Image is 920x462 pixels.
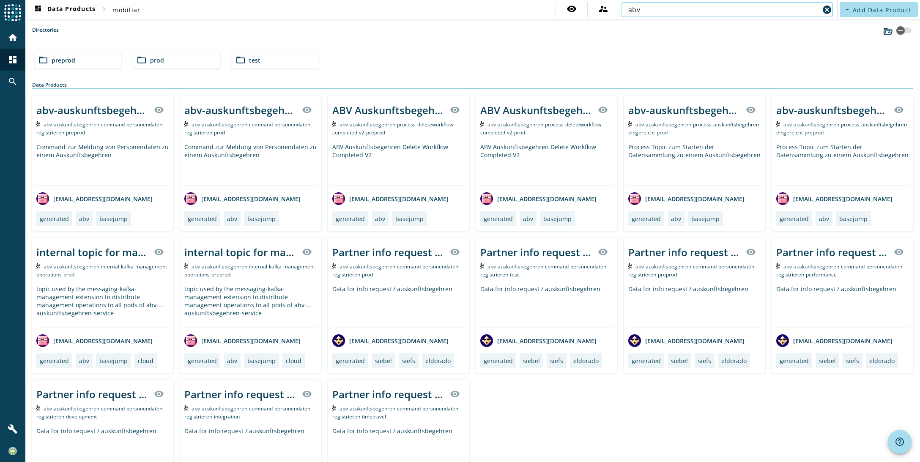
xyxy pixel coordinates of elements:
img: avatar [332,334,345,347]
span: mobiliar [112,6,140,14]
img: avatar [628,334,641,347]
div: siefs [698,357,711,365]
div: generated [632,357,661,365]
div: internal topic for management operations for abv-auskunftsbegehren [184,245,297,259]
div: abv [523,215,533,223]
div: generated [484,357,513,365]
img: Kafka Topic: abv-auskunftsbegehren-command-personendaten-registrieren-test [480,263,484,269]
div: cloud [138,357,153,365]
mat-icon: build [8,424,18,434]
span: Kafka Topic: abv-auskunftsbegehren-command-personendaten-registrieren-test [480,263,608,278]
div: Partner info request / auskunftsbegehren _stage_ [184,387,297,401]
div: generated [40,357,69,365]
mat-icon: help_outline [895,437,905,447]
mat-icon: visibility [450,389,460,399]
img: Kafka Topic: abv-auskunftsbegehren-command-personendaten-registrieren-integration [184,405,188,411]
mat-icon: visibility [598,105,608,115]
div: basejump [99,357,128,365]
span: Kafka Topic: abv-auskunftsbegehren-command-personendaten-registrieren-performance [776,263,904,278]
div: [EMAIL_ADDRESS][DOMAIN_NAME] [628,334,745,347]
div: generated [780,215,809,223]
div: topic used by the messaging-kafka-management extension to distribute management operations to all... [184,285,317,328]
mat-icon: visibility [154,389,164,399]
div: internal topic for management operations for abv-auskunftsbegehren [36,245,149,259]
mat-icon: visibility [302,389,312,399]
div: Data for info request / auskunftsbegehren [332,285,465,328]
div: Command zur Meldung von Personendaten zu einem Auskunftsbegehren [184,143,317,186]
div: Process Topic zum Starten der Datensammlung zu einem Auskunftsbegehren [628,143,761,186]
input: Search (% or * for wildcards) [628,5,819,15]
span: Kafka Topic: abv-auskunftsbegehren-command-personendaten-registrieren-preprod [36,121,164,136]
img: Kafka Topic: abv-auskunftsbegehren-command-personendaten-registrieren-prod [332,263,336,269]
div: basejump [247,357,276,365]
mat-icon: visibility [894,105,904,115]
mat-icon: visibility [567,4,577,14]
img: Kafka Topic: abv-auskunftsbegehren-internal-kafka-management-operations-preprod [184,263,188,269]
div: Partner info request / auskunftsbegehren _stage_ [480,245,593,259]
span: Kafka Topic: abv-auskunftsbegehren-process-auskunftsbegehren-eingereicht-prod [628,121,761,136]
div: topic used by the messaging-kafka-management extension to distribute management operations to all... [36,285,169,328]
img: Kafka Topic: abv-auskunftsbegehren-command-personendaten-registrieren-preprod [628,263,632,269]
img: Kafka Topic: abv-auskunftsbegehren-process-auskunftsbegehren-eingereicht-preprod [776,121,780,127]
img: Kafka Topic: abv-auskunftsbegehren-command-personendaten-registrieren-development [36,405,40,411]
span: Kafka Topic: abv-auskunftsbegehren-internal-kafka-management-operations-preprod [184,263,317,278]
div: basejump [247,215,276,223]
span: Data Products [33,5,96,15]
div: generated [632,215,661,223]
img: avatar [332,192,345,205]
div: ABV Auskunftsbegehren Delete Workflow Completed V2 [332,143,465,186]
div: eldorado [425,357,451,365]
mat-icon: visibility [302,247,312,257]
div: siebel [523,357,540,365]
div: generated [336,357,365,365]
span: Kafka Topic: abv-auskunftsbegehren-command-personendaten-registrieren-integration [184,405,312,420]
mat-icon: visibility [894,247,904,257]
img: Kafka Topic: abv-auskunftsbegehren-process-deleteworkflow-completed-v2-prod [480,121,484,127]
div: [EMAIL_ADDRESS][DOMAIN_NAME] [36,334,153,347]
button: Clear [821,4,833,16]
div: basejump [543,215,572,223]
mat-icon: add [845,7,849,12]
div: abv-auskunftsbegehren-command-personendaten-registrieren-_stage_ [184,103,297,117]
div: basejump [395,215,424,223]
span: Kafka Topic: abv-auskunftsbegehren-command-personendaten-registrieren-prod [184,121,312,136]
img: avatar [480,334,493,347]
div: generated [336,215,365,223]
img: avatar [776,334,789,347]
div: Data for info request / auskunftsbegehren [480,285,613,328]
span: Kafka Topic: abv-auskunftsbegehren-command-personendaten-registrieren-prod [332,263,460,278]
div: siebel [819,357,836,365]
mat-icon: visibility [746,105,756,115]
mat-icon: search [8,77,18,87]
span: Kafka Topic: abv-auskunftsbegehren-command-personendaten-registrieren-preprod [628,263,756,278]
img: avatar [36,334,49,347]
span: Kafka Topic: abv-auskunftsbegehren-process-auskunftsbegehren-eingereicht-preprod [776,121,909,136]
div: [EMAIL_ADDRESS][DOMAIN_NAME] [480,192,597,205]
div: Partner info request / auskunftsbegehren _stage_ [332,387,445,401]
mat-icon: visibility [154,105,164,115]
div: siebel [375,357,392,365]
span: Kafka Topic: abv-auskunftsbegehren-command-personendaten-registrieren-development [36,405,164,420]
div: basejump [99,215,128,223]
span: Kafka Topic: abv-auskunftsbegehren-command-personendaten-registrieren-timetravel [332,405,460,420]
div: abv [671,215,681,223]
img: avatar [36,192,49,205]
div: [EMAIL_ADDRESS][DOMAIN_NAME] [332,334,449,347]
div: ABV Auskunftsbegehren Delete Workflow Completed V2 [480,143,613,186]
div: abv-auskunftsbegehren-process-auskunftsbegehren-eingereicht-_stage_ [628,103,741,117]
img: Kafka Topic: abv-auskunftsbegehren-command-personendaten-registrieren-prod [184,121,188,127]
div: Partner info request / auskunftsbegehren _stage_ [776,245,889,259]
mat-icon: chevron_right [99,4,109,14]
div: generated [484,215,513,223]
img: 67e87f41a61c16215cfd095c94e0de5c [8,447,17,455]
button: Data Products [30,2,99,17]
img: Kafka Topic: abv-auskunftsbegehren-command-personendaten-registrieren-preprod [36,121,40,127]
div: [EMAIL_ADDRESS][DOMAIN_NAME] [480,334,597,347]
div: Process Topic zum Starten der Datensammlung zu einem Auskunftsbegehren [776,143,909,186]
mat-icon: visibility [154,247,164,257]
div: ABV Auskunftsbegehren Delete Workflow Completed V2 [332,103,445,117]
div: abv-auskunftsbegehren-command-personendaten-registrieren-_stage_ [36,103,149,117]
img: Kafka Topic: abv-auskunftsbegehren-command-personendaten-registrieren-performance [776,263,780,269]
div: [EMAIL_ADDRESS][DOMAIN_NAME] [184,334,301,347]
div: abv [375,215,385,223]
